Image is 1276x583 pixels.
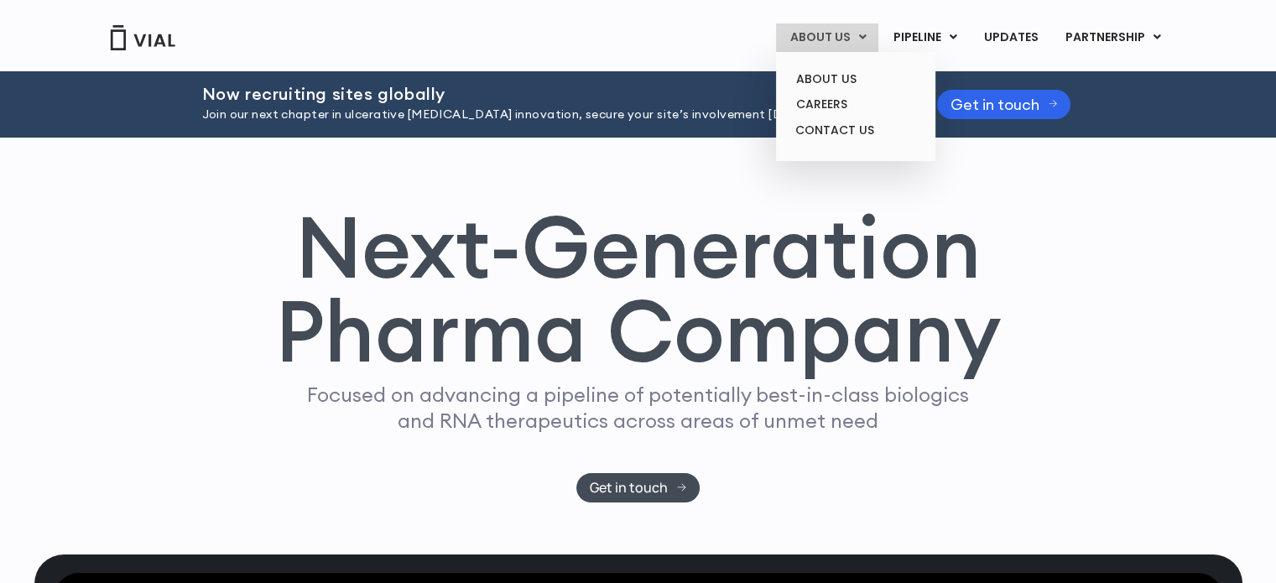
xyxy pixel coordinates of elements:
a: PIPELINEMenu Toggle [879,23,969,52]
a: ABOUT US [782,66,929,92]
span: Get in touch [950,98,1039,111]
img: Vial Logo [109,25,176,50]
a: Get in touch [937,90,1071,119]
a: UPDATES [970,23,1050,52]
a: PARTNERSHIPMenu Toggle [1051,23,1174,52]
p: Join our next chapter in ulcerative [MEDICAL_DATA] innovation, secure your site’s involvement [DA... [202,106,895,124]
h2: Now recruiting sites globally [202,85,895,103]
a: CONTACT US [782,117,929,144]
a: ABOUT USMenu Toggle [776,23,878,52]
span: Get in touch [590,481,668,494]
a: CAREERS [782,91,929,117]
a: Get in touch [576,473,700,502]
p: Focused on advancing a pipeline of potentially best-in-class biologics and RNA therapeutics acros... [300,382,977,434]
h1: Next-Generation Pharma Company [275,205,1002,374]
